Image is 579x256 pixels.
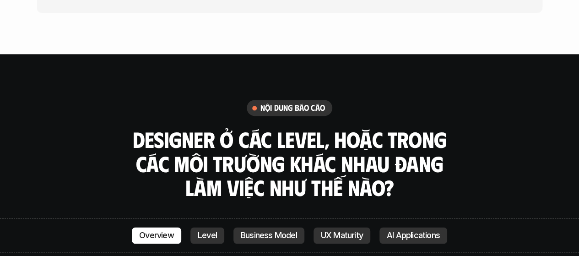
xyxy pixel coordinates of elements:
a: AI Applications [379,227,447,244]
a: Business Model [233,227,304,244]
p: Business Model [241,231,297,240]
a: Level [190,227,224,244]
p: UX Maturity [321,231,363,240]
p: Overview [139,231,174,240]
h3: Designer ở các level, hoặc trong các môi trường khác nhau đang làm việc như thế nào? [130,127,450,200]
p: AI Applications [387,231,440,240]
h6: nội dung báo cáo [260,103,325,113]
a: UX Maturity [314,227,370,244]
a: Overview [132,227,181,244]
p: Level [198,231,217,240]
